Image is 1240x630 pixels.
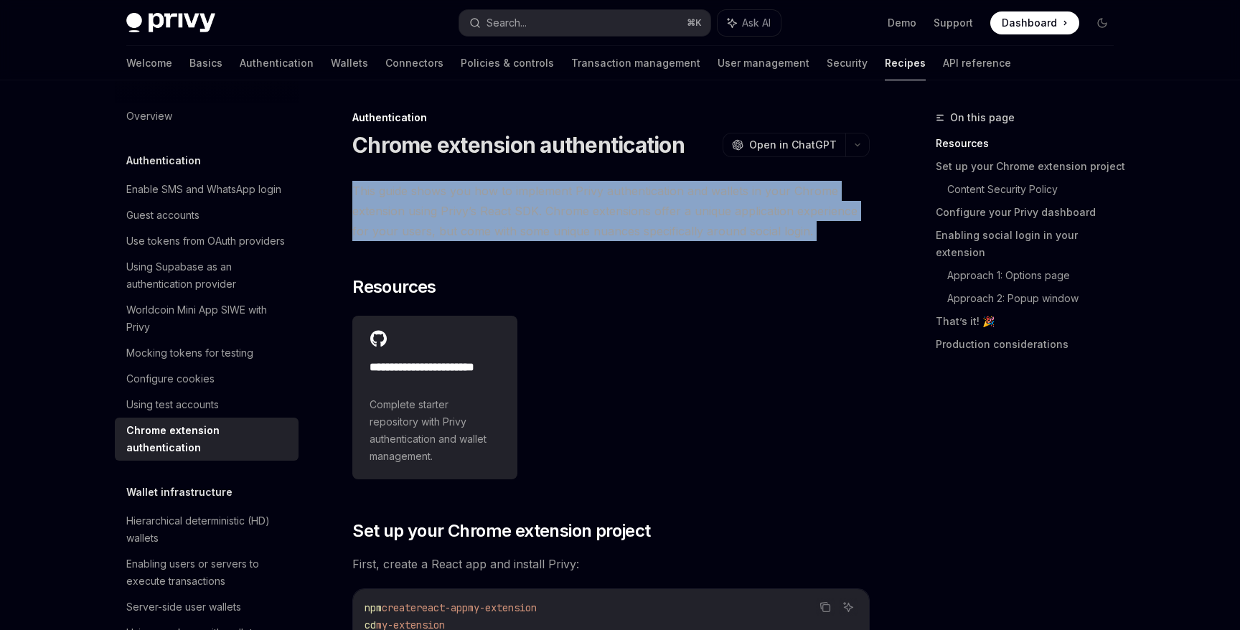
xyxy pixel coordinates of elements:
a: Connectors [385,46,443,80]
a: Welcome [126,46,172,80]
div: Guest accounts [126,207,199,224]
div: Using test accounts [126,396,219,413]
span: This guide shows you how to implement Privy authentication and wallets in your Chrome extension u... [352,181,870,241]
a: Approach 2: Popup window [947,287,1125,310]
div: Worldcoin Mini App SIWE with Privy [126,301,290,336]
a: Dashboard [990,11,1079,34]
span: react-app [416,601,468,614]
a: Use tokens from OAuth providers [115,228,299,254]
a: Policies & controls [461,46,554,80]
span: Ask AI [742,16,771,30]
div: Search... [487,14,527,32]
h5: Authentication [126,152,201,169]
a: Chrome extension authentication [115,418,299,461]
a: Mocking tokens for testing [115,340,299,366]
a: Approach 1: Options page [947,264,1125,287]
div: Server-side user wallets [126,598,241,616]
div: Overview [126,108,172,125]
a: Recipes [885,46,926,80]
a: User management [718,46,809,80]
a: Using test accounts [115,392,299,418]
button: Search...⌘K [459,10,710,36]
a: Content Security Policy [947,178,1125,201]
span: Complete starter repository with Privy authentication and wallet management. [370,396,500,465]
a: Enabling social login in your extension [936,224,1125,264]
span: Dashboard [1002,16,1057,30]
span: npm [365,601,382,614]
a: Guest accounts [115,202,299,228]
a: Support [934,16,973,30]
div: Using Supabase as an authentication provider [126,258,290,293]
a: Set up your Chrome extension project [936,155,1125,178]
button: Ask AI [718,10,781,36]
a: That’s it! 🎉 [936,310,1125,333]
button: Ask AI [839,598,858,616]
a: Configure your Privy dashboard [936,201,1125,224]
a: Enabling users or servers to execute transactions [115,551,299,594]
span: Set up your Chrome extension project [352,519,650,542]
div: Enabling users or servers to execute transactions [126,555,290,590]
span: Resources [352,276,436,298]
img: dark logo [126,13,215,33]
div: Mocking tokens for testing [126,344,253,362]
a: Production considerations [936,333,1125,356]
h1: Chrome extension authentication [352,132,685,158]
a: Overview [115,103,299,129]
button: Copy the contents from the code block [816,598,835,616]
a: Basics [189,46,222,80]
a: API reference [943,46,1011,80]
div: Use tokens from OAuth providers [126,232,285,250]
h5: Wallet infrastructure [126,484,232,501]
span: ⌘ K [687,17,702,29]
div: Hierarchical deterministic (HD) wallets [126,512,290,547]
div: Authentication [352,111,870,125]
button: Open in ChatGPT [723,133,845,157]
span: First, create a React app and install Privy: [352,554,870,574]
a: Demo [888,16,916,30]
a: Authentication [240,46,314,80]
a: Using Supabase as an authentication provider [115,254,299,297]
span: On this page [950,109,1015,126]
a: Server-side user wallets [115,594,299,620]
button: Toggle dark mode [1091,11,1114,34]
a: Security [827,46,868,80]
a: Transaction management [571,46,700,80]
div: Chrome extension authentication [126,422,290,456]
span: Open in ChatGPT [749,138,837,152]
a: Configure cookies [115,366,299,392]
span: create [382,601,416,614]
a: Wallets [331,46,368,80]
a: Enable SMS and WhatsApp login [115,177,299,202]
div: Configure cookies [126,370,215,387]
a: Hierarchical deterministic (HD) wallets [115,508,299,551]
div: Enable SMS and WhatsApp login [126,181,281,198]
a: Resources [936,132,1125,155]
a: Worldcoin Mini App SIWE with Privy [115,297,299,340]
span: my-extension [468,601,537,614]
a: **** **** **** **** ****Complete starter repository with Privy authentication and wallet management. [352,316,517,479]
